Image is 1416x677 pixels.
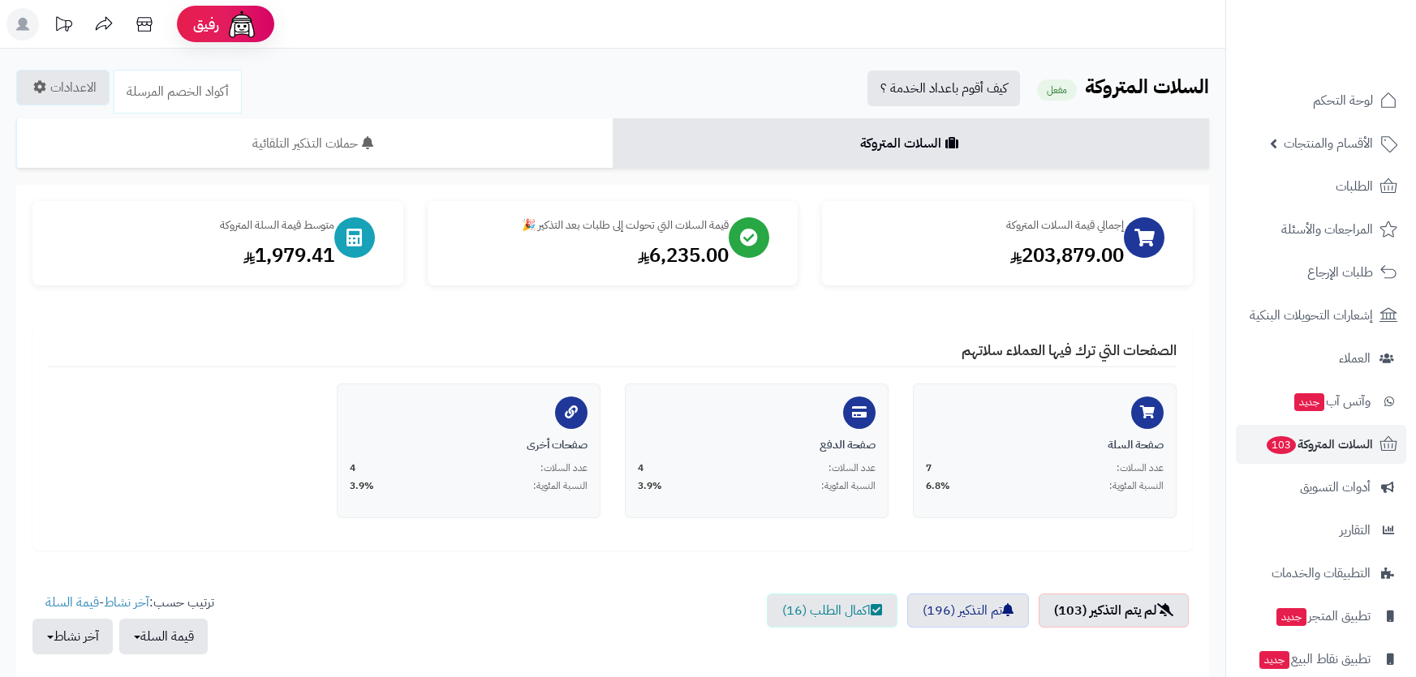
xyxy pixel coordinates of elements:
[1236,554,1406,593] a: التطبيقات والخدمات
[1259,651,1289,669] span: جديد
[1250,304,1373,327] span: إشعارات التحويلات البنكية
[838,217,1124,234] div: إجمالي قيمة السلات المتروكة
[926,479,950,493] span: 6.8%
[867,71,1020,106] a: كيف أقوم باعداد الخدمة ؟
[1284,132,1373,155] span: الأقسام والمنتجات
[49,342,1177,367] h4: الصفحات التي ترك فيها العملاء سلاتهم
[1294,393,1324,411] span: جديد
[926,437,1164,453] div: صفحة السلة
[119,619,208,654] button: قيمة السلة
[1336,175,1373,198] span: الطلبات
[1300,476,1371,499] span: أدوات التسويق
[1236,382,1406,421] a: وآتس آبجديد
[1307,261,1373,284] span: طلبات الإرجاع
[16,118,613,169] a: حملات التذكير التلقائية
[1306,44,1401,78] img: logo-2.png
[226,8,258,41] img: ai-face.png
[638,461,643,475] span: 4
[1276,608,1306,626] span: جديد
[926,461,932,475] span: 7
[1272,562,1371,585] span: التطبيقات والخدمات
[1236,167,1406,206] a: الطلبات
[1037,79,1077,101] small: مفعل
[821,479,876,493] span: النسبة المئوية:
[193,15,219,34] span: رفيق
[350,461,355,475] span: 4
[1275,605,1371,628] span: تطبيق المتجر
[1236,425,1406,464] a: السلات المتروكة103
[114,70,242,114] a: أكواد الخصم المرسلة
[1313,89,1373,112] span: لوحة التحكم
[1236,468,1406,507] a: أدوات التسويق
[1265,433,1373,456] span: السلات المتروكة
[540,461,587,475] span: عدد السلات:
[32,619,113,654] button: آخر نشاط
[533,479,587,493] span: النسبة المئوية:
[1293,390,1371,413] span: وآتس آب
[45,593,99,612] a: قيمة السلة
[16,70,110,105] a: الاعدادات
[1236,511,1406,550] a: التقارير
[1236,296,1406,335] a: إشعارات التحويلات البنكية
[1267,436,1296,454] span: 103
[613,118,1209,169] a: السلات المتروكة
[838,242,1124,269] div: 203,879.00
[350,437,587,453] div: صفحات أخرى
[907,593,1029,628] a: تم التذكير (196)
[1258,648,1371,671] span: تطبيق نقاط البيع
[49,242,334,269] div: 1,979.41
[829,461,876,475] span: عدد السلات:
[49,217,334,234] div: متوسط قيمة السلة المتروكة
[1236,81,1406,120] a: لوحة التحكم
[350,479,374,493] span: 3.9%
[32,593,214,654] ul: ترتيب حسب: -
[1236,339,1406,378] a: العملاء
[1109,479,1164,493] span: النسبة المئوية:
[1236,210,1406,249] a: المراجعات والأسئلة
[1085,72,1209,101] b: السلات المتروكة
[1340,519,1371,542] span: التقارير
[1339,347,1371,370] span: العملاء
[444,217,730,234] div: قيمة السلات التي تحولت إلى طلبات بعد التذكير 🎉
[1281,218,1373,241] span: المراجعات والأسئلة
[104,593,149,612] a: آخر نشاط
[43,8,84,45] a: تحديثات المنصة
[638,479,662,493] span: 3.9%
[638,437,876,453] div: صفحة الدفع
[1236,253,1406,292] a: طلبات الإرجاع
[1039,593,1189,628] a: لم يتم التذكير (103)
[1117,461,1164,475] span: عدد السلات:
[767,593,897,628] a: اكمال الطلب (16)
[444,242,730,269] div: 6,235.00
[1236,597,1406,636] a: تطبيق المتجرجديد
